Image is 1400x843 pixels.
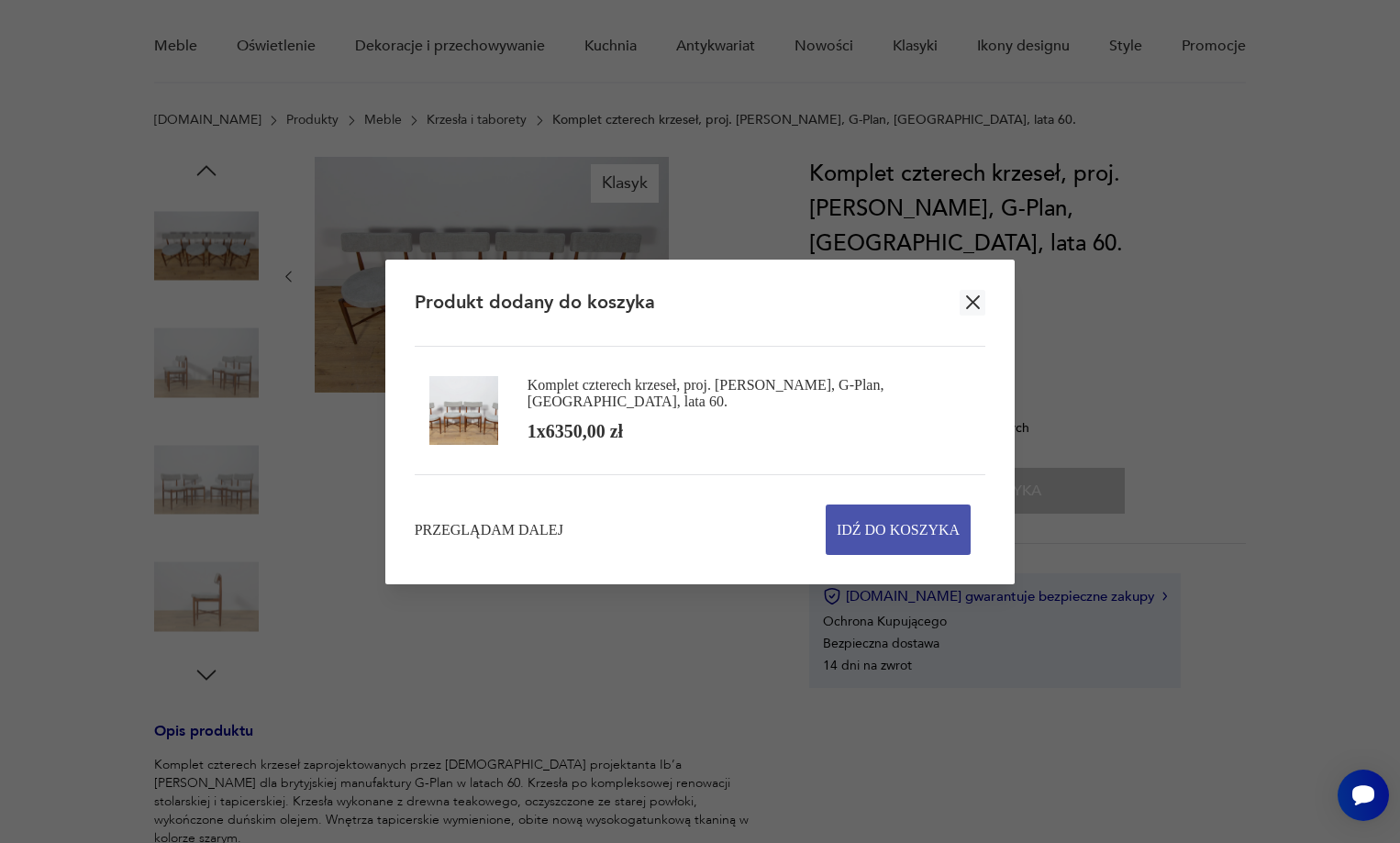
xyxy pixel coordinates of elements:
span: Idź do koszyka [837,505,960,554]
img: Zdjęcie produktu [429,376,498,445]
button: Przeglądam dalej [415,519,563,540]
h2: Produkt dodany do koszyka [415,290,655,315]
div: Komplet czterech krzeseł, proj. [PERSON_NAME], G-Plan, [GEOGRAPHIC_DATA], lata 60. [528,377,972,410]
div: 1 x 6350,00 zł [528,419,623,444]
button: Idź do koszyka [826,505,972,555]
iframe: Smartsupp widget button [1338,770,1389,821]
